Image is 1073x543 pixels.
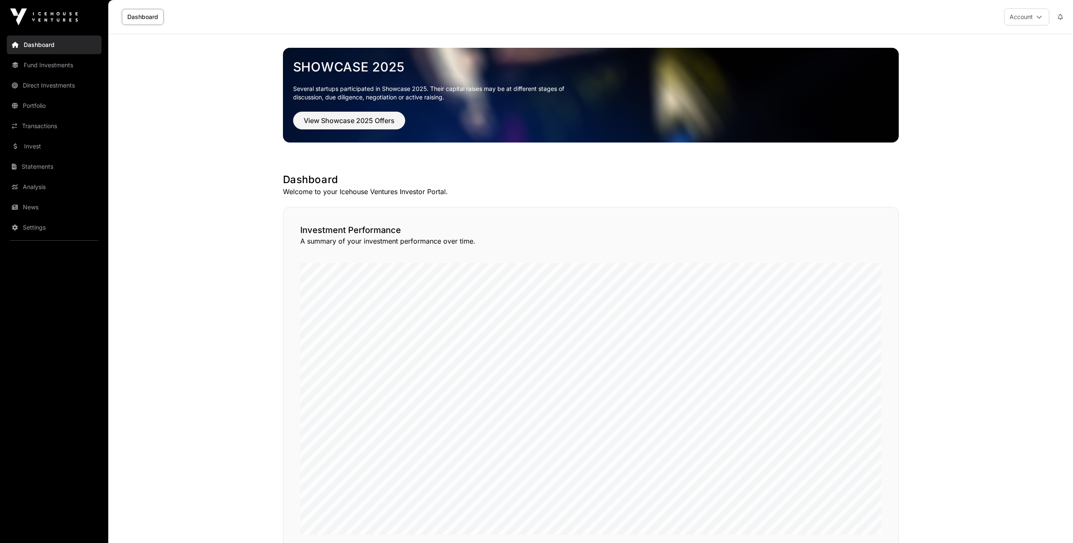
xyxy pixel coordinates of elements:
[300,224,881,236] h2: Investment Performance
[293,59,889,74] a: Showcase 2025
[293,112,405,129] button: View Showcase 2025 Offers
[283,48,899,143] img: Showcase 2025
[7,198,102,217] a: News
[7,178,102,196] a: Analysis
[1031,502,1073,543] iframe: Chat Widget
[7,76,102,95] a: Direct Investments
[1004,8,1049,25] button: Account
[7,218,102,237] a: Settings
[7,137,102,156] a: Invest
[7,36,102,54] a: Dashboard
[122,9,164,25] a: Dashboard
[7,157,102,176] a: Statements
[293,85,577,101] p: Several startups participated in Showcase 2025. Their capital raises may be at different stages o...
[7,96,102,115] a: Portfolio
[10,8,78,25] img: Icehouse Ventures Logo
[300,236,881,246] p: A summary of your investment performance over time.
[304,115,395,126] span: View Showcase 2025 Offers
[7,117,102,135] a: Transactions
[7,56,102,74] a: Fund Investments
[293,120,405,129] a: View Showcase 2025 Offers
[283,186,899,197] p: Welcome to your Icehouse Ventures Investor Portal.
[283,173,899,186] h1: Dashboard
